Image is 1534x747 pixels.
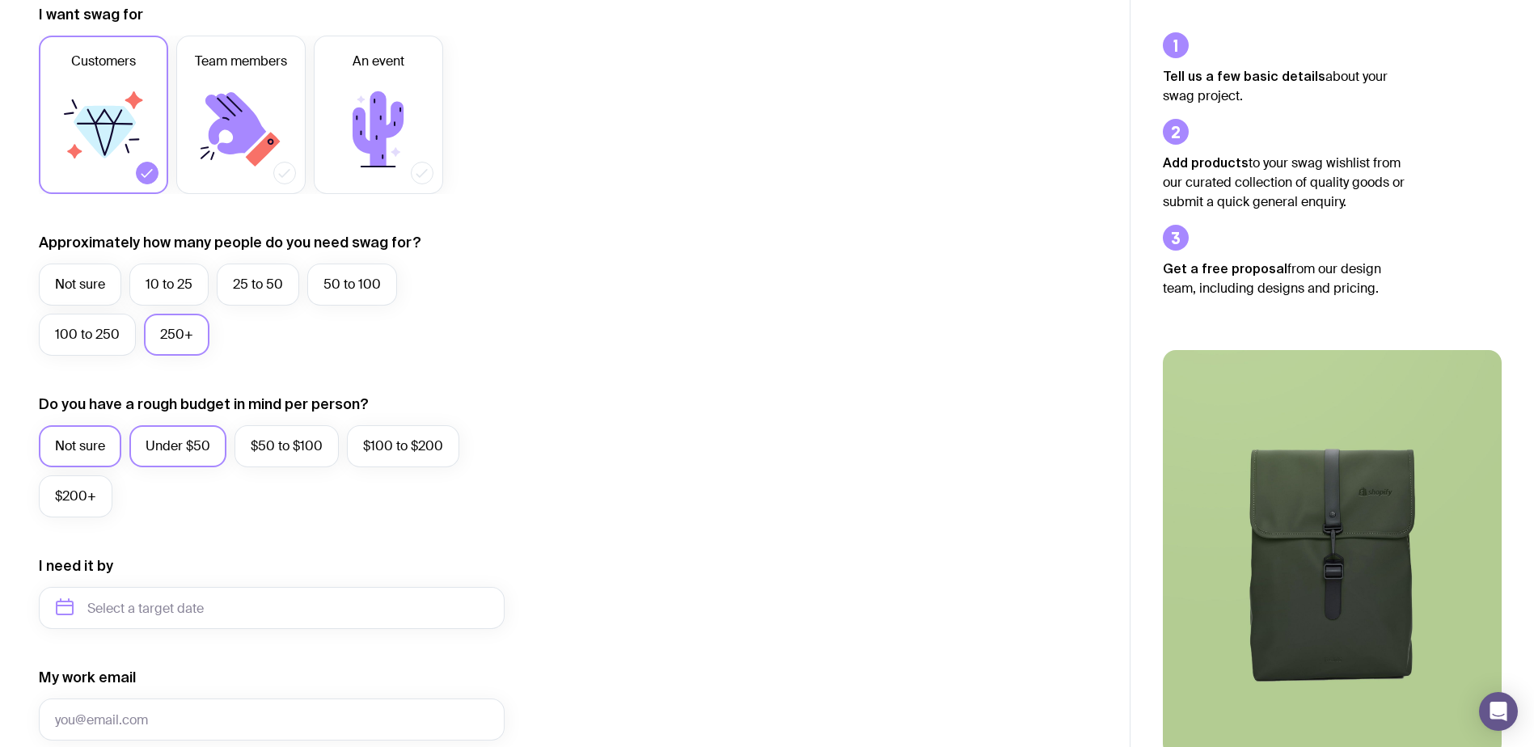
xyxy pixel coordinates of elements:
label: Not sure [39,264,121,306]
strong: Get a free proposal [1163,261,1287,276]
label: $100 to $200 [347,425,459,467]
label: 25 to 50 [217,264,299,306]
label: Not sure [39,425,121,467]
p: about your swag project. [1163,66,1405,106]
label: My work email [39,668,136,687]
div: Open Intercom Messenger [1479,692,1518,731]
label: 100 to 250 [39,314,136,356]
span: An event [353,52,404,71]
strong: Tell us a few basic details [1163,69,1325,83]
span: Customers [71,52,136,71]
span: Team members [195,52,287,71]
input: you@email.com [39,698,505,741]
label: $200+ [39,475,112,517]
label: Do you have a rough budget in mind per person? [39,395,369,414]
label: I need it by [39,556,113,576]
input: Select a target date [39,587,505,629]
label: I want swag for [39,5,143,24]
p: from our design team, including designs and pricing. [1163,259,1405,298]
label: Approximately how many people do you need swag for? [39,233,421,252]
label: $50 to $100 [235,425,339,467]
p: to your swag wishlist from our curated collection of quality goods or submit a quick general enqu... [1163,153,1405,212]
label: 10 to 25 [129,264,209,306]
label: Under $50 [129,425,226,467]
label: 50 to 100 [307,264,397,306]
label: 250+ [144,314,209,356]
strong: Add products [1163,155,1249,170]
